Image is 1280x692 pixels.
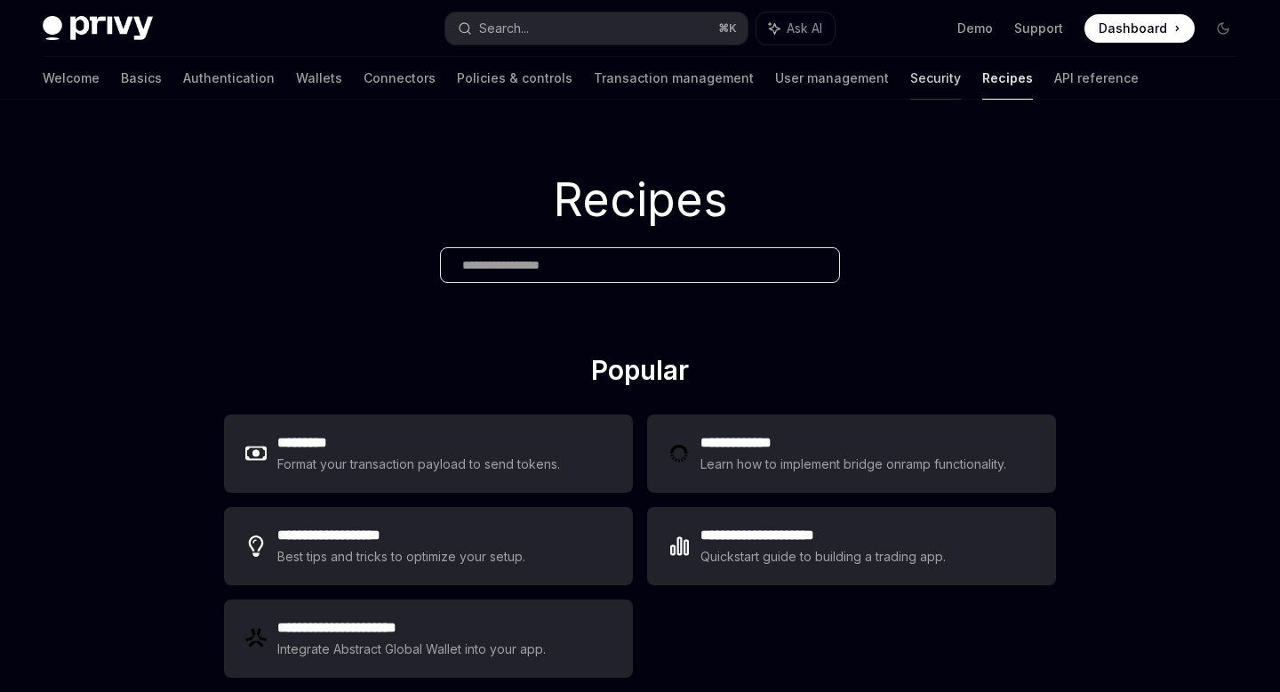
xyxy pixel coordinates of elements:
a: Policies & controls [457,57,572,100]
img: dark logo [43,16,153,41]
a: Support [1014,20,1063,37]
div: Learn how to implement bridge onramp functionality. [700,454,1012,475]
div: Format your transaction payload to send tokens. [277,454,561,475]
div: Search... [479,18,529,39]
div: Integrate Abstract Global Wallet into your app. [277,639,548,660]
a: Demo [957,20,993,37]
h2: Popular [224,354,1056,393]
a: **** **** ***Learn how to implement bridge onramp functionality. [647,414,1056,493]
a: Welcome [43,57,100,100]
span: Dashboard [1099,20,1167,37]
a: API reference [1054,57,1139,100]
a: Security [910,57,961,100]
a: Transaction management [594,57,754,100]
button: Ask AI [756,12,835,44]
a: Recipes [982,57,1033,100]
span: ⌘ K [718,21,737,36]
button: Search...⌘K [445,12,747,44]
a: Connectors [364,57,436,100]
a: **** ****Format your transaction payload to send tokens. [224,414,633,493]
a: Dashboard [1084,14,1195,43]
div: Best tips and tricks to optimize your setup. [277,546,528,567]
a: Basics [121,57,162,100]
a: User management [775,57,889,100]
button: Toggle dark mode [1209,14,1237,43]
a: Authentication [183,57,275,100]
div: Quickstart guide to building a trading app. [700,546,947,567]
a: Wallets [296,57,342,100]
span: Ask AI [787,20,822,37]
